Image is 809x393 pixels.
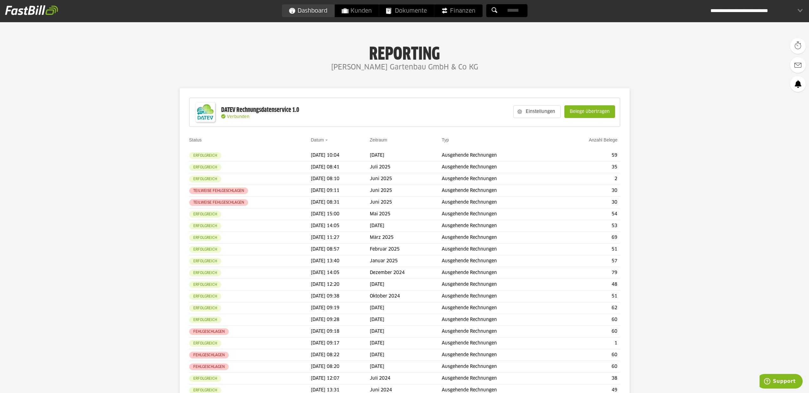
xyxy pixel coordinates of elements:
sl-badge: Erfolgreich [189,317,221,323]
td: [DATE] [370,279,442,291]
td: Ausgehende Rechnungen [442,161,555,173]
a: Status [189,137,202,142]
sl-badge: Teilweise fehlgeschlagen [189,187,248,194]
td: 30 [555,185,620,197]
td: [DATE] 09:17 [311,337,370,349]
img: fastbill_logo_white.png [5,5,58,15]
td: [DATE] 10:04 [311,150,370,161]
sl-badge: Erfolgreich [189,270,221,276]
td: [DATE] 09:38 [311,291,370,302]
td: 57 [555,255,620,267]
td: Ausgehende Rechnungen [442,337,555,349]
sl-badge: Erfolgreich [189,246,221,253]
span: Kunden [342,4,372,17]
sl-badge: Erfolgreich [189,234,221,241]
iframe: Öffnet ein Widget, in dem Sie weitere Informationen finden [760,374,803,390]
a: Kunden [335,4,379,17]
sl-badge: Erfolgreich [189,211,221,218]
td: Ausgehende Rechnungen [442,255,555,267]
sl-button: Einstellungen [513,105,561,118]
td: [DATE] 14:05 [311,267,370,279]
td: [DATE] 13:40 [311,255,370,267]
h1: Reporting [63,45,746,61]
sl-badge: Fehlgeschlagen [189,364,229,370]
td: [DATE] [370,349,442,361]
td: Ausgehende Rechnungen [442,302,555,314]
sl-badge: Erfolgreich [189,152,221,159]
td: Ausgehende Rechnungen [442,197,555,208]
td: Ausgehende Rechnungen [442,185,555,197]
td: Juni 2025 [370,185,442,197]
sl-badge: Erfolgreich [189,293,221,300]
td: [DATE] 08:57 [311,244,370,255]
sl-badge: Teilweise fehlgeschlagen [189,199,248,206]
td: [DATE] [370,314,442,326]
td: [DATE] 14:05 [311,220,370,232]
span: Dokumente [386,4,427,17]
td: [DATE] 08:20 [311,361,370,373]
td: 60 [555,361,620,373]
td: Ausgehende Rechnungen [442,291,555,302]
a: Dashboard [282,4,334,17]
td: Ausgehende Rechnungen [442,326,555,337]
td: [DATE] 12:07 [311,373,370,384]
a: Anzahl Belege [589,137,617,142]
td: 60 [555,314,620,326]
span: Finanzen [441,4,475,17]
td: Juli 2025 [370,161,442,173]
td: März 2025 [370,232,442,244]
td: [DATE] 11:27 [311,232,370,244]
td: [DATE] 08:22 [311,349,370,361]
td: Juli 2024 [370,373,442,384]
td: 62 [555,302,620,314]
td: Ausgehende Rechnungen [442,232,555,244]
td: [DATE] 09:11 [311,185,370,197]
td: 60 [555,349,620,361]
td: 51 [555,244,620,255]
td: Ausgehende Rechnungen [442,373,555,384]
td: 35 [555,161,620,173]
td: 60 [555,326,620,337]
td: Ausgehende Rechnungen [442,150,555,161]
td: Ausgehende Rechnungen [442,208,555,220]
span: Dashboard [289,4,327,17]
sl-badge: Erfolgreich [189,375,221,382]
td: 1 [555,337,620,349]
sl-badge: Erfolgreich [189,281,221,288]
td: Juni 2025 [370,197,442,208]
sl-button: Belege übertragen [564,105,615,118]
td: Ausgehende Rechnungen [442,173,555,185]
td: Ausgehende Rechnungen [442,279,555,291]
a: Zeitraum [370,137,387,142]
td: Ausgehende Rechnungen [442,314,555,326]
td: [DATE] 09:28 [311,314,370,326]
sl-badge: Erfolgreich [189,164,221,171]
td: 59 [555,150,620,161]
td: Oktober 2024 [370,291,442,302]
td: 54 [555,208,620,220]
td: [DATE] [370,150,442,161]
sl-badge: Erfolgreich [189,305,221,311]
td: Ausgehende Rechnungen [442,244,555,255]
td: [DATE] 08:31 [311,197,370,208]
td: [DATE] [370,326,442,337]
td: [DATE] [370,337,442,349]
td: 30 [555,197,620,208]
td: Januar 2025 [370,255,442,267]
td: 69 [555,232,620,244]
td: Februar 2025 [370,244,442,255]
td: [DATE] 08:10 [311,173,370,185]
td: [DATE] 12:20 [311,279,370,291]
td: [DATE] 09:18 [311,326,370,337]
sl-badge: Erfolgreich [189,258,221,265]
sl-badge: Erfolgreich [189,176,221,182]
td: Ausgehende Rechnungen [442,349,555,361]
td: 51 [555,291,620,302]
sl-badge: Erfolgreich [189,223,221,229]
sl-badge: Erfolgreich [189,340,221,347]
td: 79 [555,267,620,279]
a: Finanzen [434,4,482,17]
td: [DATE] [370,302,442,314]
td: Ausgehende Rechnungen [442,220,555,232]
